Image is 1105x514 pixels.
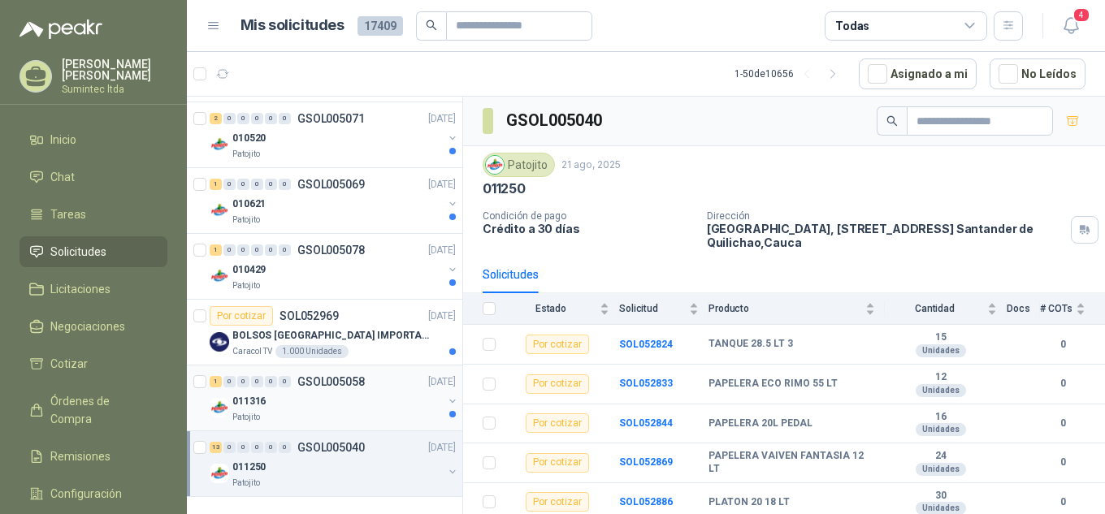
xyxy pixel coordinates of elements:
p: GSOL005040 [297,442,365,453]
div: 0 [223,179,236,190]
div: Unidades [916,463,966,476]
a: Licitaciones [19,274,167,305]
span: Solicitudes [50,243,106,261]
b: 15 [885,331,997,344]
p: Sumintec ltda [62,84,167,94]
a: Configuración [19,478,167,509]
p: [DATE] [428,243,456,258]
p: [DATE] [428,111,456,127]
a: Cotizar [19,348,167,379]
div: Por cotizar [526,453,589,473]
div: 0 [237,244,249,256]
div: 0 [223,113,236,124]
div: 0 [223,376,236,387]
img: Logo peakr [19,19,102,39]
p: [DATE] [428,374,456,390]
p: 010429 [232,262,266,278]
div: 1 [210,244,222,256]
p: 011250 [483,180,526,197]
div: Por cotizar [526,492,589,512]
p: 010621 [232,197,266,212]
img: Company Logo [210,464,229,483]
div: 0 [251,244,263,256]
div: 0 [265,179,277,190]
div: 1 - 50 de 10656 [734,61,846,87]
b: 30 [885,490,997,503]
span: Inicio [50,131,76,149]
th: Solicitud [619,293,708,325]
span: Cotizar [50,355,88,373]
b: 0 [1040,416,1085,431]
p: GSOL005069 [297,179,365,190]
div: Por cotizar [210,306,273,326]
div: 0 [251,376,263,387]
span: Chat [50,168,75,186]
a: Tareas [19,199,167,230]
b: 24 [885,450,997,463]
div: 0 [237,113,249,124]
p: Condición de pago [483,210,694,222]
span: Licitaciones [50,280,110,298]
span: Remisiones [50,447,110,465]
span: Producto [708,303,862,314]
p: SOL052969 [279,310,339,322]
div: 0 [251,442,263,453]
p: GSOL005071 [297,113,365,124]
div: 0 [279,179,291,190]
th: Cantidad [885,293,1007,325]
p: 011316 [232,394,266,409]
a: Negociaciones [19,311,167,342]
span: # COTs [1040,303,1072,314]
img: Company Logo [486,156,504,174]
p: Patojito [232,279,260,292]
a: Solicitudes [19,236,167,267]
b: 0 [1040,337,1085,352]
div: 2 [210,113,222,124]
p: BOLSOS [GEOGRAPHIC_DATA] IMPORTADO [GEOGRAPHIC_DATA]-397-1 [232,328,435,343]
div: Solicitudes [483,266,539,283]
b: SOL052844 [619,417,673,429]
button: 4 [1056,11,1085,41]
div: Patojito [483,153,555,177]
img: Company Logo [210,332,229,352]
p: [PERSON_NAME] [PERSON_NAME] [62,58,167,81]
b: SOL052869 [619,456,673,468]
p: Patojito [232,477,260,490]
th: Estado [505,293,619,325]
b: 16 [885,411,997,424]
div: 0 [237,179,249,190]
a: 1 0 0 0 0 0 GSOL005069[DATE] Company Logo010621Patojito [210,175,459,227]
div: Unidades [916,344,966,357]
th: # COTs [1040,293,1105,325]
p: 010520 [232,131,266,146]
div: 0 [237,376,249,387]
div: 0 [237,442,249,453]
button: Asignado a mi [859,58,977,89]
a: Órdenes de Compra [19,386,167,434]
div: Todas [835,17,869,35]
span: Negociaciones [50,317,125,335]
span: search [886,115,898,127]
div: 0 [279,442,291,453]
b: 12 [885,371,997,384]
img: Company Logo [210,266,229,286]
th: Producto [708,293,885,325]
a: SOL052824 [619,339,673,350]
span: 17409 [357,16,403,36]
a: SOL052886 [619,496,673,508]
a: 1 0 0 0 0 0 GSOL005078[DATE] Company Logo010429Patojito [210,240,459,292]
b: PAPELERA ECO RIMO 55 LT [708,378,838,391]
div: 0 [223,442,236,453]
div: 0 [251,179,263,190]
a: Remisiones [19,441,167,472]
div: 0 [265,113,277,124]
div: 0 [265,244,277,256]
div: 1 [210,376,222,387]
a: Chat [19,162,167,192]
th: Docs [1007,293,1040,325]
img: Company Logo [210,398,229,417]
b: PAPELERA VAIVEN FANTASIA 12 LT [708,450,875,475]
p: [DATE] [428,309,456,324]
a: 2 0 0 0 0 0 GSOL005071[DATE] Company Logo010520Patojito [210,109,459,161]
p: 21 ago, 2025 [561,158,621,173]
